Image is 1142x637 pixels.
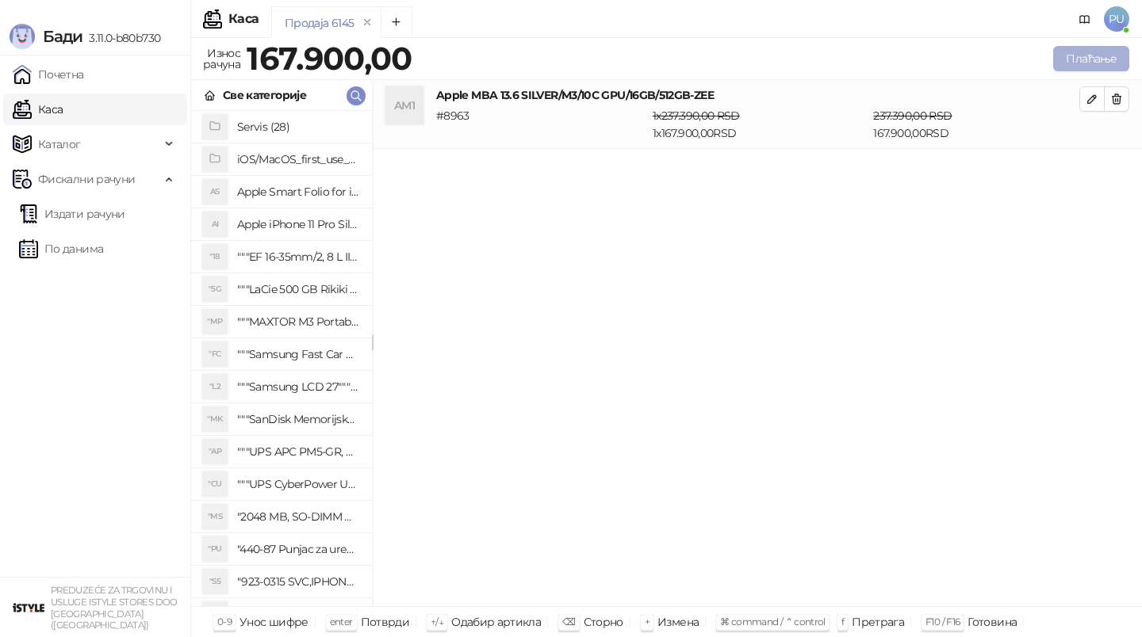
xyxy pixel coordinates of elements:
div: 167.900,00 RSD [870,107,1083,142]
h4: """UPS CyberPower UT650EG, 650VA/360W , line-int., s_uko, desktop""" [237,471,359,497]
div: Одабир артикла [451,612,541,632]
h4: iOS/MacOS_first_use_assistance (4) [237,147,359,172]
h4: Apple Smart Folio for iPad mini (A17 Pro) - Sage [237,179,359,204]
div: Износ рачуна [200,43,243,74]
span: enter [330,616,353,627]
div: "FC [202,341,228,367]
img: 64x64-companyLogo-77b92cf4-9946-4f36-9751-bf7bb5fd2c7d.png [13,592,44,624]
div: "PU [202,536,228,562]
div: "MS [202,504,228,529]
div: Све категорије [223,86,306,104]
button: Add tab [381,6,412,38]
h4: "923-0315 SVC,IPHONE 5/5S BATTERY REMOVAL TRAY Držač za iPhone sa kojim se otvara display [237,569,359,594]
h4: """EF 16-35mm/2, 8 L III USM""" [237,244,359,269]
div: "5G [202,277,228,302]
span: Бади [43,27,82,46]
img: Logo [10,24,35,49]
h4: "923-0448 SVC,IPHONE,TOURQUE DRIVER KIT .65KGF- CM Šrafciger " [237,601,359,627]
div: AS [202,179,228,204]
h4: """Samsung Fast Car Charge Adapter, brzi auto punja_, boja crna""" [237,341,359,367]
span: f [841,616,844,627]
div: "AP [202,439,228,464]
div: Каса [228,13,259,25]
button: Плаћање [1053,46,1129,71]
span: F10 / F16 [925,616,960,627]
h4: """Samsung LCD 27"""" C27F390FHUXEN""" [237,374,359,399]
h4: "440-87 Punjac za uredjaje sa micro USB portom 4/1, Stand." [237,536,359,562]
span: Каталог [38,128,81,160]
div: "S5 [202,569,228,594]
div: "CU [202,471,228,497]
h4: """SanDisk Memorijska kartica 256GB microSDXC sa SD adapterom SDSQXA1-256G-GN6MA - Extreme PLUS, ... [237,406,359,432]
strong: 167.900,00 [247,39,412,78]
span: 0-9 [217,616,232,627]
div: Готовина [968,612,1017,632]
a: По данима [19,233,103,265]
button: remove [357,16,377,29]
span: PU [1104,6,1129,32]
div: Измена [657,612,699,632]
div: "SD [202,601,228,627]
div: "18 [202,244,228,269]
span: + [645,616,650,627]
a: Почетна [13,59,84,90]
small: PREDUZEĆE ZA TRGOVINU I USLUGE ISTYLE STORES DOO [GEOGRAPHIC_DATA] ([GEOGRAPHIC_DATA]) [51,585,178,631]
span: 3.11.0-b80b730 [82,31,160,45]
div: # 8963 [433,107,650,142]
a: Издати рачуни [19,198,125,230]
h4: """MAXTOR M3 Portable 2TB 2.5"""" crni eksterni hard disk HX-M201TCB/GM""" [237,309,359,334]
span: ⌘ command / ⌃ control [720,616,826,627]
a: Документација [1072,6,1098,32]
span: ⌫ [562,616,575,627]
div: Потврди [361,612,410,632]
h4: """UPS APC PM5-GR, Essential Surge Arrest,5 utic_nica""" [237,439,359,464]
div: Унос шифре [240,612,308,632]
div: 1 x 167.900,00 RSD [650,107,870,142]
div: AM1 [385,86,423,124]
a: Каса [13,93,63,125]
span: 1 x 237.390,00 RSD [653,109,740,123]
div: "MP [202,309,228,334]
h4: Apple iPhone 11 Pro Silicone Case - Black [237,212,359,237]
div: Сторно [584,612,623,632]
div: "MK [202,406,228,432]
h4: Apple MBA 13.6 SILVER/M3/10C GPU/16GB/512GB-ZEE [436,86,1079,104]
h4: "2048 MB, SO-DIMM DDRII, 667 MHz, Napajanje 1,8 0,1 V, Latencija CL5" [237,504,359,529]
span: ↑/↓ [431,616,443,627]
h4: """LaCie 500 GB Rikiki USB 3.0 / Ultra Compact & Resistant aluminum / USB 3.0 / 2.5""""""" [237,277,359,302]
div: grid [191,111,372,606]
div: AI [202,212,228,237]
h4: Servis (28) [237,114,359,139]
div: "L2 [202,374,228,399]
div: Претрага [852,612,904,632]
div: Продаја 6145 [285,14,354,32]
span: 237.390,00 RSD [873,109,952,123]
span: Фискални рачуни [38,163,135,195]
